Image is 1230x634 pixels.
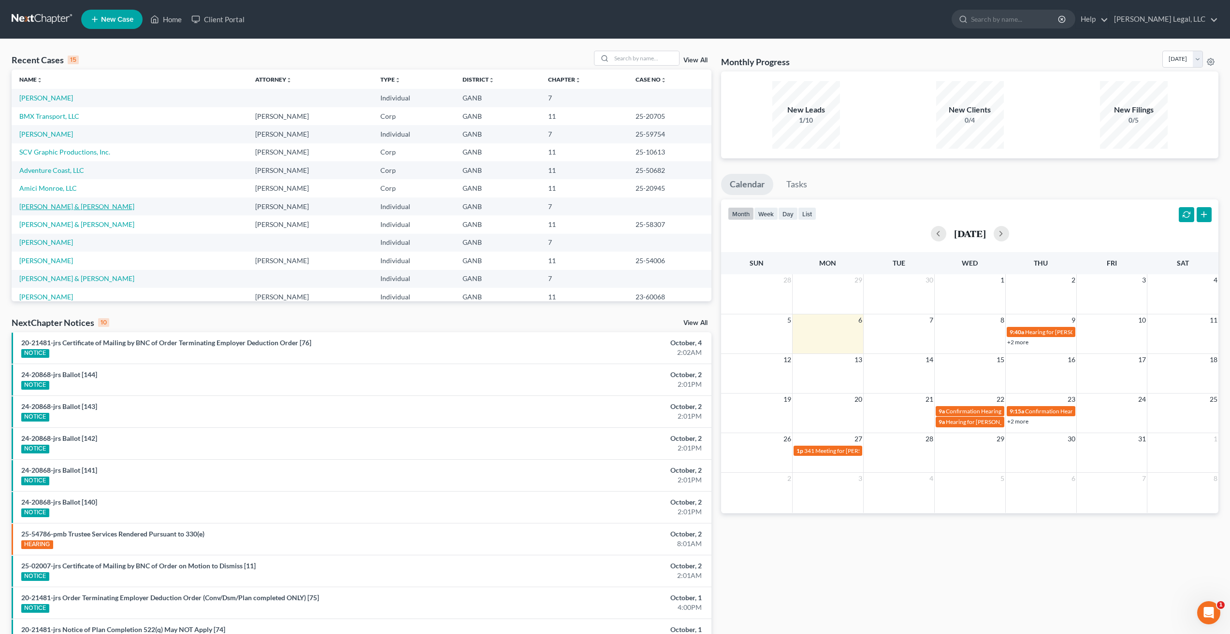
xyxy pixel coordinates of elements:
td: Corp [373,179,455,197]
a: +2 more [1007,418,1028,425]
td: 25-50682 [628,161,712,179]
span: 21 [925,394,934,405]
td: 7 [540,89,628,107]
h3: Monthly Progress [721,56,790,68]
td: Individual [373,215,455,233]
a: 24-20868-jrs Ballot [141] [21,466,97,474]
td: GANB [455,161,540,179]
a: 24-20868-jrs Ballot [144] [21,370,97,379]
td: Individual [373,89,455,107]
div: October, 2 [481,370,702,380]
td: [PERSON_NAME] [247,252,373,269]
i: unfold_more [489,77,494,83]
input: Search by name... [971,10,1059,28]
span: Hearing for [PERSON_NAME] [1025,328,1100,336]
td: GANB [455,125,540,143]
div: NOTICE [21,477,49,485]
td: [PERSON_NAME] [247,143,373,161]
a: Help [1076,11,1108,28]
a: 20-21481-jrs Certificate of Mailing by BNC of Order Terminating Employer Deduction Order [76] [21,338,311,347]
div: 2:02AM [481,348,702,357]
span: 2 [1071,274,1076,286]
td: Individual [373,270,455,288]
td: 11 [540,179,628,197]
div: 0/4 [936,115,1004,125]
div: NOTICE [21,349,49,358]
span: 17 [1137,354,1147,366]
span: 6 [857,314,863,326]
span: Mon [819,259,836,267]
span: 2 [786,473,792,484]
span: New Case [101,16,133,23]
div: 2:01PM [481,380,702,389]
span: 9a [939,408,945,415]
a: [PERSON_NAME] [19,256,73,265]
span: 9a [939,418,945,425]
span: 30 [1067,433,1076,445]
td: Individual [373,234,455,252]
span: 5 [786,314,792,326]
a: Home [145,11,187,28]
div: October, 2 [481,561,702,571]
button: month [728,207,754,220]
td: [PERSON_NAME] [247,197,373,215]
i: unfold_more [286,77,292,83]
span: 7 [928,314,934,326]
div: New Filings [1100,104,1168,115]
a: Tasks [778,174,816,195]
div: October, 2 [481,402,702,411]
span: 1 [1213,433,1218,445]
span: 29 [854,274,863,286]
a: [PERSON_NAME] & [PERSON_NAME] [19,220,134,228]
td: 25-10613 [628,143,712,161]
i: unfold_more [661,77,666,83]
span: Tue [893,259,905,267]
a: 20-21481-jrs Notice of Plan Completion 522(q) May NOT Apply [74] [21,625,225,634]
div: 2:01PM [481,507,702,517]
a: Districtunfold_more [463,76,494,83]
span: Wed [962,259,978,267]
div: NOTICE [21,413,49,422]
td: 11 [540,107,628,125]
a: [PERSON_NAME] & [PERSON_NAME] [19,274,134,282]
a: SCV Graphic Productions, Inc. [19,148,110,156]
a: [PERSON_NAME] [19,293,73,301]
a: 24-20868-jrs Ballot [142] [21,434,97,442]
span: 9:15a [1010,408,1024,415]
span: 19 [782,394,792,405]
i: unfold_more [37,77,43,83]
button: day [778,207,798,220]
td: Individual [373,197,455,215]
span: 18 [1209,354,1218,366]
span: 9:40a [1010,328,1024,336]
span: 10 [1137,314,1147,326]
td: GANB [455,288,540,306]
a: 24-20868-jrs Ballot [140] [21,498,97,506]
span: 7 [1141,473,1147,484]
span: 25 [1209,394,1218,405]
div: October, 2 [481,434,702,443]
iframe: Intercom live chat [1197,601,1220,624]
span: 11 [1209,314,1218,326]
td: 23-60068 [628,288,712,306]
span: 9 [1071,314,1076,326]
span: 26 [782,433,792,445]
td: 11 [540,161,628,179]
td: 25-58307 [628,215,712,233]
span: 4 [928,473,934,484]
td: Corp [373,161,455,179]
td: Corp [373,107,455,125]
span: 4 [1213,274,1218,286]
a: View All [683,320,708,326]
i: unfold_more [395,77,401,83]
div: October, 2 [481,497,702,507]
a: Calendar [721,174,773,195]
td: [PERSON_NAME] [247,215,373,233]
a: [PERSON_NAME] [19,94,73,102]
a: Amici Monroe, LLC [19,184,77,192]
a: Client Portal [187,11,249,28]
span: Fri [1107,259,1117,267]
td: [PERSON_NAME] [247,179,373,197]
span: Hearing for [PERSON_NAME] and [PERSON_NAME] [946,418,1078,425]
a: [PERSON_NAME] [19,238,73,246]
